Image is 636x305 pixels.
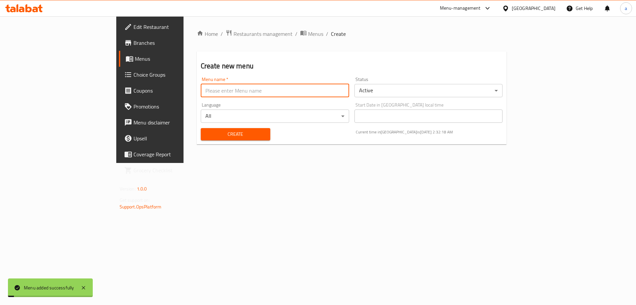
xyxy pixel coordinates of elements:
[308,30,323,38] span: Menus
[137,185,147,193] span: 1.0.0
[234,30,292,38] span: Restaurants management
[119,99,223,114] a: Promotions
[119,51,223,67] a: Menus
[226,30,292,38] a: Restaurants management
[295,30,297,38] li: /
[119,146,223,162] a: Coverage Report
[326,30,328,38] li: /
[120,185,136,193] span: Version:
[119,114,223,130] a: Menu disclaimer
[440,4,481,12] div: Menu-management
[133,39,217,47] span: Branches
[133,71,217,79] span: Choice Groups
[119,130,223,146] a: Upsell
[133,118,217,126] span: Menu disclaimer
[133,150,217,158] span: Coverage Report
[354,84,503,97] div: Active
[135,55,217,63] span: Menus
[119,83,223,99] a: Coupons
[120,202,162,211] a: Support.OpsPlatform
[119,162,223,178] a: Grocery Checklist
[512,5,556,12] div: [GEOGRAPHIC_DATA]
[133,87,217,95] span: Coupons
[625,5,627,12] span: a
[356,129,503,135] p: Current time in [GEOGRAPHIC_DATA] is [DATE] 2:32:18 AM
[201,61,503,71] h2: Create new menu
[119,67,223,83] a: Choice Groups
[119,19,223,35] a: Edit Restaurant
[197,30,507,38] nav: breadcrumb
[133,166,217,174] span: Grocery Checklist
[206,130,265,138] span: Create
[133,23,217,31] span: Edit Restaurant
[201,110,349,123] div: All
[331,30,346,38] span: Create
[133,103,217,111] span: Promotions
[300,30,323,38] a: Menus
[201,128,270,140] button: Create
[201,84,349,97] input: Please enter Menu name
[120,196,150,204] span: Get support on:
[133,134,217,142] span: Upsell
[24,284,74,291] div: Menu added successfully
[119,35,223,51] a: Branches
